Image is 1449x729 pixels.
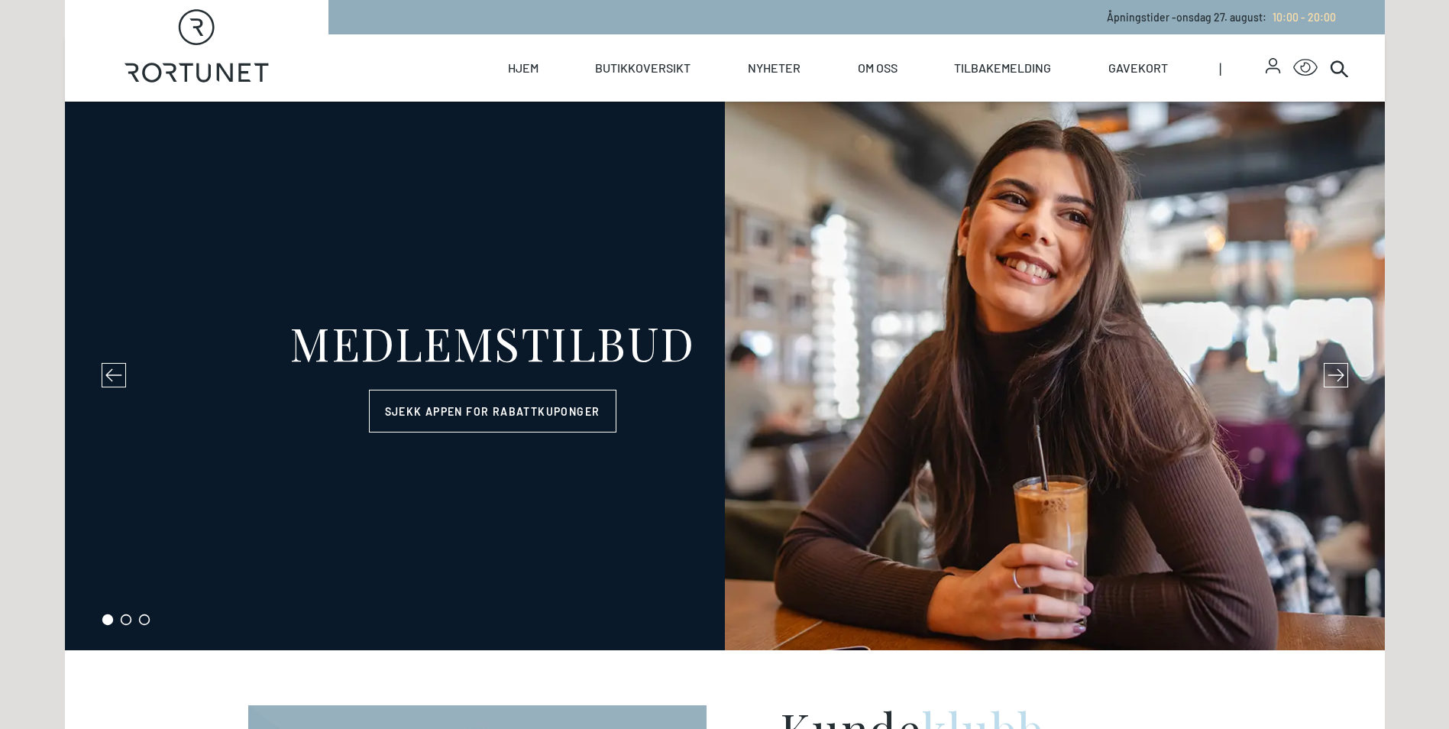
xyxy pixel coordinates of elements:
[1219,34,1266,102] span: |
[595,34,691,102] a: Butikkoversikt
[748,34,801,102] a: Nyheter
[954,34,1051,102] a: Tilbakemelding
[65,102,1385,650] div: slide 1 of 3
[858,34,898,102] a: Om oss
[1108,34,1168,102] a: Gavekort
[65,102,1385,650] section: carousel-slider
[1273,11,1336,24] span: 10:00 - 20:00
[1266,11,1336,24] a: 10:00 - 20:00
[1107,9,1336,25] p: Åpningstider - onsdag 27. august :
[369,390,616,433] a: Sjekk appen for rabattkuponger
[508,34,539,102] a: Hjem
[289,319,695,365] div: MEDLEMSTILBUD
[1293,56,1318,80] button: Open Accessibility Menu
